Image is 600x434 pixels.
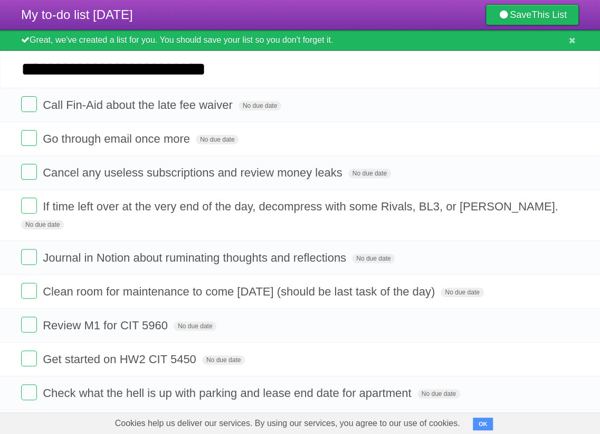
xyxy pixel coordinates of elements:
b: This List [531,10,567,20]
label: Done [21,96,37,112]
button: OK [473,418,493,430]
span: Journal in Notion about ruminating thoughts and reflections [43,251,349,264]
span: Go through email once more [43,132,193,145]
label: Done [21,350,37,366]
label: Done [21,164,37,180]
span: No due date [239,101,281,110]
span: No due date [202,355,245,365]
a: SaveThis List [485,4,579,25]
span: No due date [352,254,395,263]
span: Cookies help us deliver our services. By using our services, you agree to our use of cookies. [104,413,471,434]
label: Done [21,198,37,214]
span: No due date [196,135,239,144]
label: Done [21,317,37,333]
span: Review M1 for CIT 5960 [43,319,170,332]
label: Done [21,384,37,400]
span: My to-do list [DATE] [21,7,133,22]
span: No due date [441,288,483,297]
span: Check what the hell is up with parking and lease end date for apartment [43,386,414,400]
span: No due date [417,389,460,399]
span: No due date [21,220,64,229]
span: No due date [348,169,391,178]
span: If time left over at the very end of the day, decompress with some Rivals, BL3, or [PERSON_NAME]. [43,200,561,213]
label: Done [21,249,37,265]
span: Call Fin-Aid about the late fee waiver [43,98,235,112]
label: Done [21,283,37,299]
span: Clean room for maintenance to come [DATE] (should be last task of the day) [43,285,437,298]
span: Get started on HW2 CIT 5450 [43,353,199,366]
span: Cancel any useless subscriptions and review money leaks [43,166,345,179]
span: No due date [174,321,216,331]
label: Done [21,130,37,146]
